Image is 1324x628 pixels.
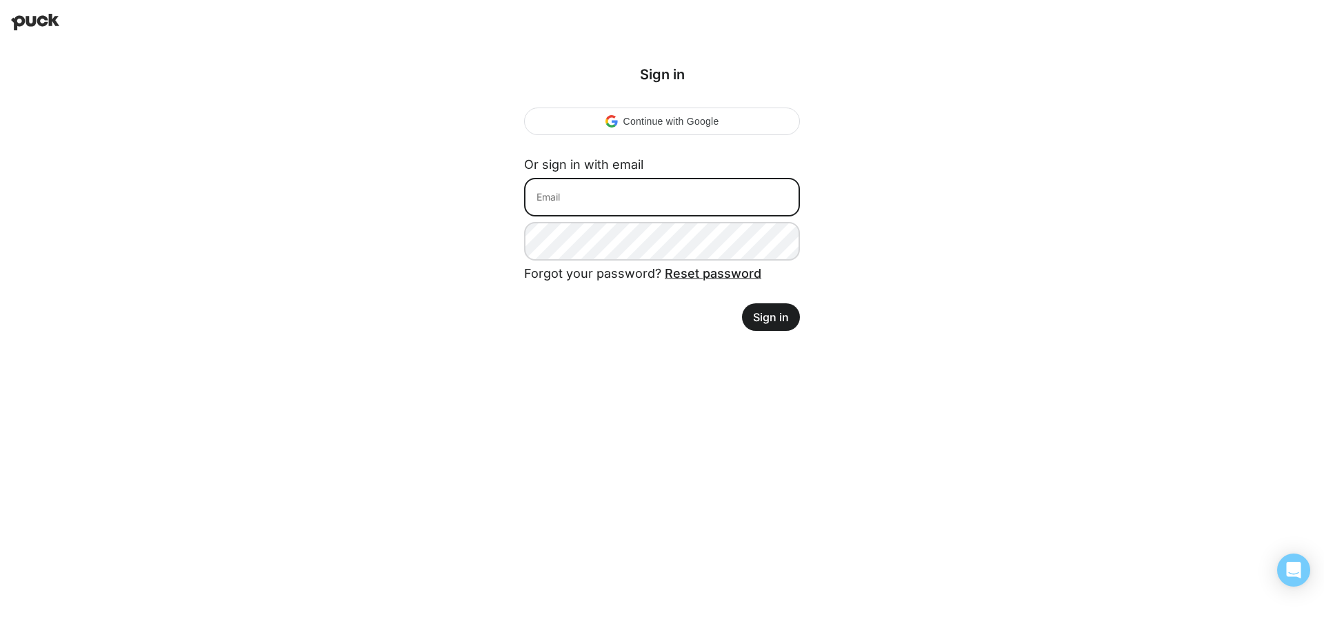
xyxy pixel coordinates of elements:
[524,66,800,83] div: Sign in
[524,178,800,216] input: Email
[524,108,800,135] div: Continue with Google
[665,266,761,281] a: Reset password
[11,14,59,30] img: Puck home
[524,157,643,172] label: Or sign in with email
[742,303,800,331] button: Sign in
[524,266,761,281] span: Forgot your password?
[1277,554,1310,587] div: Open Intercom Messenger
[623,116,719,127] span: Continue with Google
